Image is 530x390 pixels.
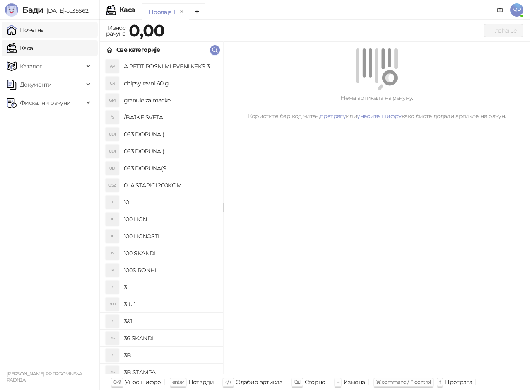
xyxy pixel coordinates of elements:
[188,377,214,388] div: Потврди
[343,377,365,388] div: Измена
[43,7,88,15] span: [DATE]-cc35662
[106,366,119,379] div: 3S
[106,60,119,73] div: AP
[510,3,523,17] span: MP
[104,22,127,39] div: Износ рачуна
[320,112,346,120] a: претрагу
[125,377,161,388] div: Унос шифре
[234,93,520,121] div: Нема артикала на рачуну. Користите бар код читач, или како бисте додали артикле на рачун.
[106,264,119,277] div: 1R
[113,379,121,385] span: 0-9
[124,315,217,328] h4: 3&1
[106,179,119,192] div: 0S2
[189,3,205,20] button: Add tab
[225,379,231,385] span: ↑/↓
[106,247,119,260] div: 1S
[494,3,507,17] a: Документација
[124,247,217,260] h4: 100 SKANDI
[22,5,43,15] span: Бади
[484,24,523,37] button: Плаћање
[124,281,217,294] h4: 3
[124,298,217,311] h4: 3 U 1
[106,298,119,311] div: 3U1
[445,377,472,388] div: Претрага
[124,94,217,107] h4: granule za macke
[106,315,119,328] div: 3
[124,264,217,277] h4: 100S RONHIL
[116,45,160,54] div: Све категорије
[7,22,44,38] a: Почетна
[106,230,119,243] div: 1L
[106,94,119,107] div: GM
[106,128,119,141] div: 0D(
[106,281,119,294] div: 3
[376,379,431,385] span: ⌘ command / ⌃ control
[149,7,175,17] div: Продаја 1
[106,349,119,362] div: 3
[124,213,217,226] h4: 100 LICN
[124,179,217,192] h4: 0LA STAPICI 200KOM
[5,3,18,17] img: Logo
[129,20,164,41] strong: 0,00
[172,379,184,385] span: enter
[100,58,223,374] div: grid
[124,111,217,124] h4: /BAJKE SVETA
[106,332,119,345] div: 3S
[7,371,82,383] small: [PERSON_NAME] PR TRGOVINSKA RADNJA
[124,145,217,158] h4: 063 DOPUNA (
[124,332,217,345] h4: 36 SKANDI
[119,7,135,13] div: Каса
[106,196,119,209] div: 1
[124,77,217,90] h4: chipsy ravni 60 g
[337,379,339,385] span: +
[305,377,325,388] div: Сторно
[124,128,217,141] h4: 063 DOPUNA (
[176,8,187,15] button: remove
[106,77,119,90] div: CR
[124,230,217,243] h4: 100 LICNOSTI
[124,196,217,209] h4: 10
[124,60,217,73] h4: A PETIT POSNI MLEVENI KEKS 300G
[106,213,119,226] div: 1L
[20,76,51,93] span: Документи
[20,94,70,111] span: Фискални рачуни
[20,58,42,75] span: Каталог
[106,162,119,175] div: 0D
[124,349,217,362] h4: 3B
[124,162,217,175] h4: 063 DOPUNA(S
[124,366,217,379] h4: 3B STAMPA
[106,111,119,124] div: /S
[106,145,119,158] div: 0D(
[7,40,33,56] a: Каса
[439,379,441,385] span: f
[294,379,300,385] span: ⌫
[357,112,402,120] a: унесите шифру
[236,377,282,388] div: Одабир артикла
